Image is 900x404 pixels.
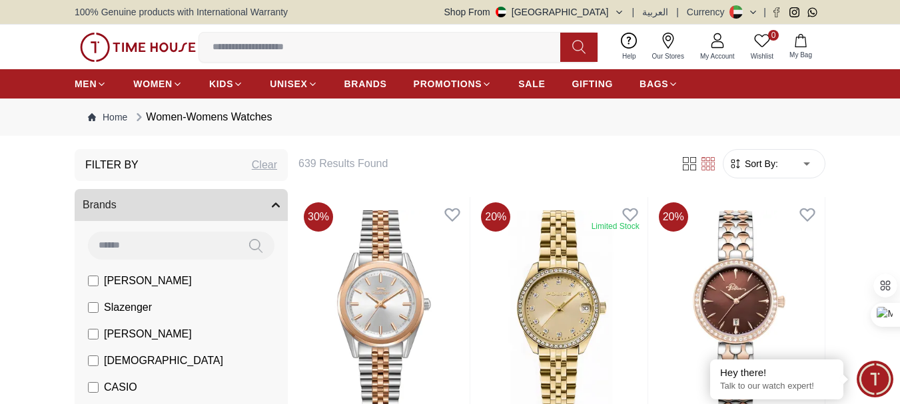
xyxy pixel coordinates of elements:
[75,189,288,221] button: Brands
[518,72,545,96] a: SALE
[88,329,99,339] input: [PERSON_NAME]
[104,326,192,342] span: [PERSON_NAME]
[88,302,99,313] input: Slazenger
[572,77,613,91] span: GIFTING
[133,109,272,125] div: Women-Womens Watches
[640,77,668,91] span: BAGS
[614,30,644,64] a: Help
[252,157,277,173] div: Clear
[80,33,196,62] img: ...
[304,202,333,232] span: 30 %
[414,77,482,91] span: PROMOTIONS
[481,202,510,232] span: 20 %
[763,5,766,19] span: |
[687,5,730,19] div: Currency
[518,77,545,91] span: SALE
[781,31,820,63] button: My Bag
[784,50,817,60] span: My Bag
[857,361,893,397] div: Chat Widget
[695,51,740,61] span: My Account
[632,5,635,19] span: |
[617,51,642,61] span: Help
[743,30,781,64] a: 0Wishlist
[88,276,99,286] input: [PERSON_NAME]
[720,381,833,392] p: Talk to our watch expert!
[729,157,778,170] button: Sort By:
[104,300,152,315] span: Slazenger
[104,353,223,369] span: [DEMOGRAPHIC_DATA]
[75,5,288,19] span: 100% Genuine products with International Warranty
[209,72,243,96] a: KIDS
[642,5,668,19] button: العربية
[344,77,387,91] span: BRANDS
[592,221,640,232] div: Limited Stock
[75,77,97,91] span: MEN
[83,197,117,213] span: Brands
[745,51,779,61] span: Wishlist
[742,157,778,170] span: Sort By:
[807,7,817,17] a: Whatsapp
[85,157,139,173] h3: Filter By
[298,156,664,172] h6: 639 Results Found
[496,7,506,17] img: United Arab Emirates
[771,7,781,17] a: Facebook
[444,5,624,19] button: Shop From[GEOGRAPHIC_DATA]
[75,72,107,96] a: MEN
[344,72,387,96] a: BRANDS
[644,30,692,64] a: Our Stores
[270,72,317,96] a: UNISEX
[414,72,492,96] a: PROMOTIONS
[270,77,307,91] span: UNISEX
[133,72,183,96] a: WOMEN
[640,72,678,96] a: BAGS
[768,30,779,41] span: 0
[659,202,688,232] span: 20 %
[133,77,173,91] span: WOMEN
[104,273,192,289] span: [PERSON_NAME]
[676,5,679,19] span: |
[572,72,613,96] a: GIFTING
[789,7,799,17] a: Instagram
[88,382,99,393] input: CASIO
[88,355,99,366] input: [DEMOGRAPHIC_DATA]
[209,77,233,91] span: KIDS
[104,379,137,395] span: CASIO
[88,110,127,124] a: Home
[647,51,689,61] span: Our Stores
[75,99,825,136] nav: Breadcrumb
[720,366,833,379] div: Hey there!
